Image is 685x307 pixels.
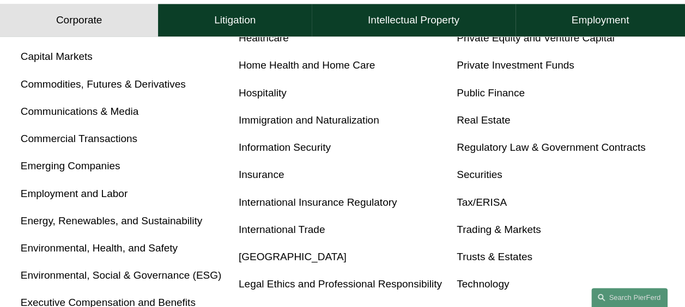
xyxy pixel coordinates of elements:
a: Employment and Labor [21,188,128,199]
a: Capital Markets [21,51,93,62]
a: Private Equity and Venture Capital [457,32,614,44]
a: International Trade [239,224,325,235]
a: Technology [457,278,509,290]
a: Environmental, Health, and Safety [21,242,178,254]
a: Energy, Renewables, and Sustainability [21,215,202,226]
a: Public Finance [457,87,525,99]
a: Insurance [239,169,284,180]
a: Regulatory Law & Government Contracts [457,142,645,153]
a: Information Security [239,142,331,153]
a: Legal Ethics and Professional Responsibility [239,278,442,290]
a: Immigration and Naturalization [239,114,379,126]
a: Search this site [591,288,668,307]
a: Communications & Media [21,106,138,117]
a: Private Investment Funds [457,59,574,71]
a: Real Estate [457,114,510,126]
a: Commercial Transactions [21,133,137,144]
a: Tax/ERISA [457,197,507,208]
a: Environmental, Social & Governance (ESG) [21,269,222,281]
a: Hospitality [239,87,287,99]
a: Healthcare [239,32,289,44]
a: Trusts & Estates [457,251,532,262]
a: Commodities, Futures & Derivatives [21,78,186,90]
h4: Employment [572,14,629,27]
a: Emerging Companies [21,160,120,171]
h4: Intellectual Property [368,14,459,27]
a: International Insurance Regulatory [239,197,397,208]
a: [GEOGRAPHIC_DATA] [239,251,347,262]
a: Home Health and Home Care [239,59,375,71]
h4: Litigation [214,14,256,27]
h4: Corporate [56,14,102,27]
a: Securities [457,169,502,180]
a: Trading & Markets [457,224,541,235]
